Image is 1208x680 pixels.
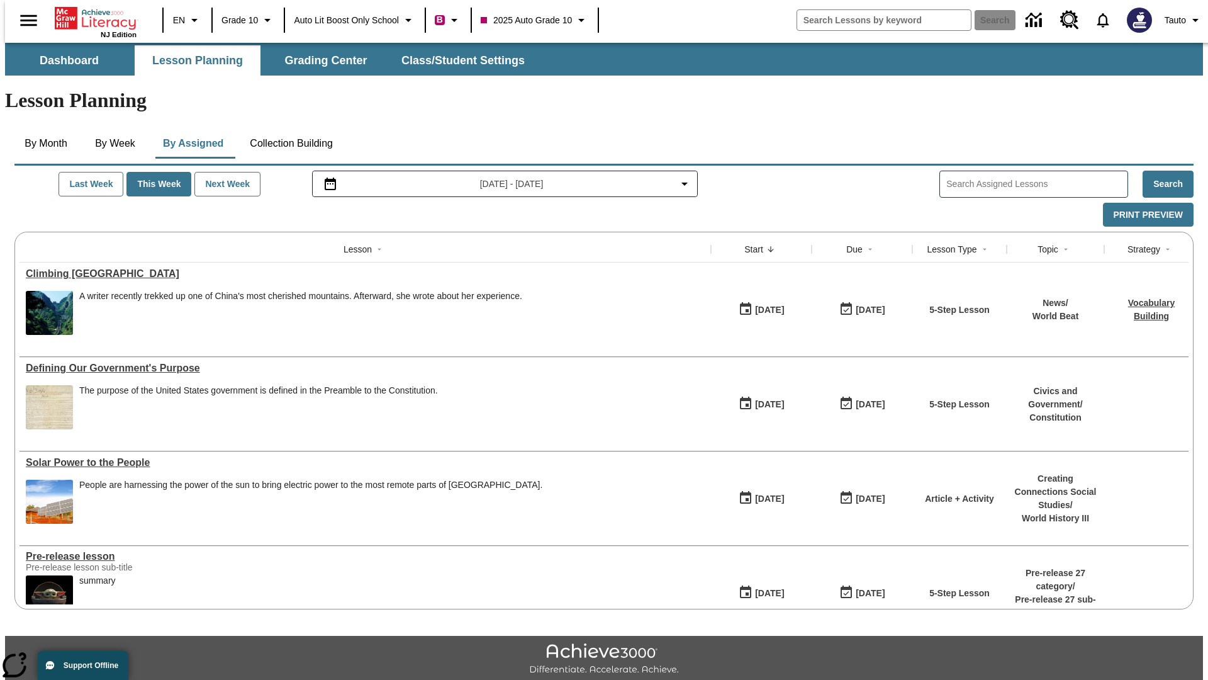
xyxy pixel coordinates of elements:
button: By Week [84,128,147,159]
button: Open side menu [10,2,47,39]
p: Civics and Government / [1013,385,1098,411]
a: Resource Center, Will open in new tab [1053,3,1087,37]
span: B [437,12,443,28]
span: Auto Lit Boost only School [294,14,399,27]
button: Sort [372,242,387,257]
div: Lesson [344,243,372,256]
a: Defining Our Government's Purpose, Lessons [26,363,705,374]
button: Sort [863,242,878,257]
input: Search Assigned Lessons [946,175,1127,193]
div: People are harnessing the power of the sun to bring electric power to the most remote parts of Af... [79,480,542,524]
div: Due [846,243,863,256]
button: By Assigned [153,128,233,159]
div: SubNavbar [5,43,1203,76]
button: Grade: Grade 10, Select a grade [216,9,280,31]
div: Strategy [1127,243,1160,256]
button: Select a new avatar [1119,4,1160,37]
a: Vocabulary Building [1128,298,1175,321]
div: [DATE] [856,302,885,318]
span: 2025 Auto Grade 10 [481,14,572,27]
p: 5-Step Lesson [929,303,990,317]
span: NJ Edition [101,31,137,38]
img: hero alt text [26,575,73,620]
button: Boost Class color is violet red. Change class color [430,9,467,31]
div: Lesson Type [927,243,976,256]
div: Defining Our Government's Purpose [26,363,705,374]
img: Achieve3000 Differentiate Accelerate Achieve [529,643,679,676]
img: Three solar panels are set up in front of a rural home with a thatched or grass roof [26,480,73,524]
button: Class/Student Settings [391,45,535,76]
div: [DATE] [856,491,885,507]
div: A writer recently trekked up one of China's most cherished mountains. Afterward, she wrote about ... [79,291,522,302]
button: By Month [14,128,77,159]
button: Print Preview [1103,203,1194,227]
p: Pre-release 27 sub-category [1013,593,1098,620]
button: Last Week [59,172,123,196]
div: [DATE] [856,586,885,601]
div: Pre-release lesson sub-title [26,562,215,572]
p: World History III [1013,512,1098,525]
div: [DATE] [755,302,784,318]
p: Constitution [1013,411,1098,424]
button: 03/31/26: Last day the lesson can be accessed [835,392,889,416]
button: Sort [1160,242,1175,257]
input: search field [797,10,971,30]
div: SubNavbar [5,45,536,76]
span: The purpose of the United States government is defined in the Preamble to the Constitution. [79,385,438,429]
button: Support Offline [38,651,128,680]
button: Sort [763,242,778,257]
button: Sort [977,242,992,257]
img: Avatar [1127,8,1152,33]
p: 5-Step Lesson [929,398,990,411]
button: 07/01/25: First time the lesson was available [734,392,788,416]
img: This historic document written in calligraphic script on aged parchment, is the Preamble of the C... [26,385,73,429]
button: 04/07/25: First time the lesson was available [734,487,788,511]
a: Pre-release lesson, Lessons [26,551,705,562]
span: [DATE] - [DATE] [480,178,544,191]
div: [DATE] [755,397,784,412]
p: Pre-release 27 category / [1013,567,1098,593]
a: Solar Power to the People, Lessons [26,457,705,468]
div: Solar Power to the People [26,457,705,468]
button: Language: EN, Select a language [167,9,208,31]
p: News / [1032,297,1079,310]
span: Grade 10 [221,14,258,27]
button: 07/22/25: First time the lesson was available [734,298,788,322]
button: 01/25/26: Last day the lesson can be accessed [835,581,889,605]
div: The purpose of the United States government is defined in the Preamble to the Constitution. [79,385,438,396]
button: Select the date range menu item [318,176,693,191]
button: Dashboard [6,45,132,76]
a: Notifications [1087,4,1119,37]
p: World Beat [1032,310,1079,323]
div: Topic [1037,243,1058,256]
div: [DATE] [755,586,784,601]
button: Class: 2025 Auto Grade 10, Select your class [476,9,594,31]
button: Sort [1058,242,1073,257]
div: [DATE] [755,491,784,507]
button: 01/22/25: First time the lesson was available [734,581,788,605]
a: Climbing Mount Tai, Lessons [26,268,705,280]
div: summary [79,575,116,620]
button: Lesson Planning [135,45,260,76]
div: A writer recently trekked up one of China's most cherished mountains. Afterward, she wrote about ... [79,291,522,335]
button: Next Week [194,172,260,196]
button: This Week [126,172,191,196]
div: Start [744,243,763,256]
span: Tauto [1165,14,1186,27]
img: 6000 stone steps to climb Mount Tai in Chinese countryside [26,291,73,335]
svg: Collapse Date Range Filter [677,176,692,191]
div: People are harnessing the power of the sun to bring electric power to the most remote parts of [G... [79,480,542,490]
button: Search [1143,171,1194,198]
button: Grading Center [263,45,389,76]
button: School: Auto Lit Boost only School, Select your school [289,9,421,31]
p: 5-Step Lesson [929,587,990,600]
button: 04/13/26: Last day the lesson can be accessed [835,487,889,511]
span: EN [173,14,185,27]
h1: Lesson Planning [5,89,1203,112]
button: Collection Building [240,128,343,159]
div: Pre-release lesson [26,551,705,562]
div: Climbing Mount Tai [26,268,705,280]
